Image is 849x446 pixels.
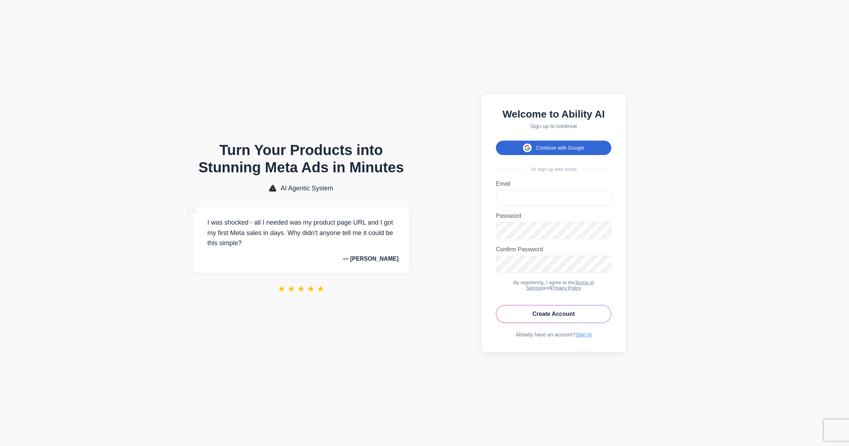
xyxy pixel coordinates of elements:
[496,109,611,120] h2: Welcome to Ability AI
[496,213,611,219] label: Password
[496,305,611,323] button: Create Account
[496,141,611,155] button: Continue with Google
[281,185,333,192] span: AI Agentic System
[496,123,611,129] p: Sign up to continue
[576,332,592,337] a: Sign In
[496,167,611,172] div: Or sign up with email
[307,284,315,294] span: ★
[287,284,295,294] span: ★
[193,141,409,176] h1: Turn Your Products into Stunning Meta Ads in Minutes
[496,332,611,337] div: Already have an account?
[186,199,199,232] span: “
[269,185,276,191] img: AI Agentic System Logo
[496,246,611,253] label: Confirm Password
[496,181,611,187] label: Email
[278,284,286,294] span: ★
[204,217,399,248] p: I was shocked - all I needed was my product page URL and I got my first Meta sales in days. Why d...
[317,284,325,294] span: ★
[526,280,594,291] a: Terms of Service
[551,285,581,291] a: Privacy Policy
[297,284,305,294] span: ★
[496,280,611,291] div: By registering, I agree to the and
[204,256,399,262] p: — [PERSON_NAME]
